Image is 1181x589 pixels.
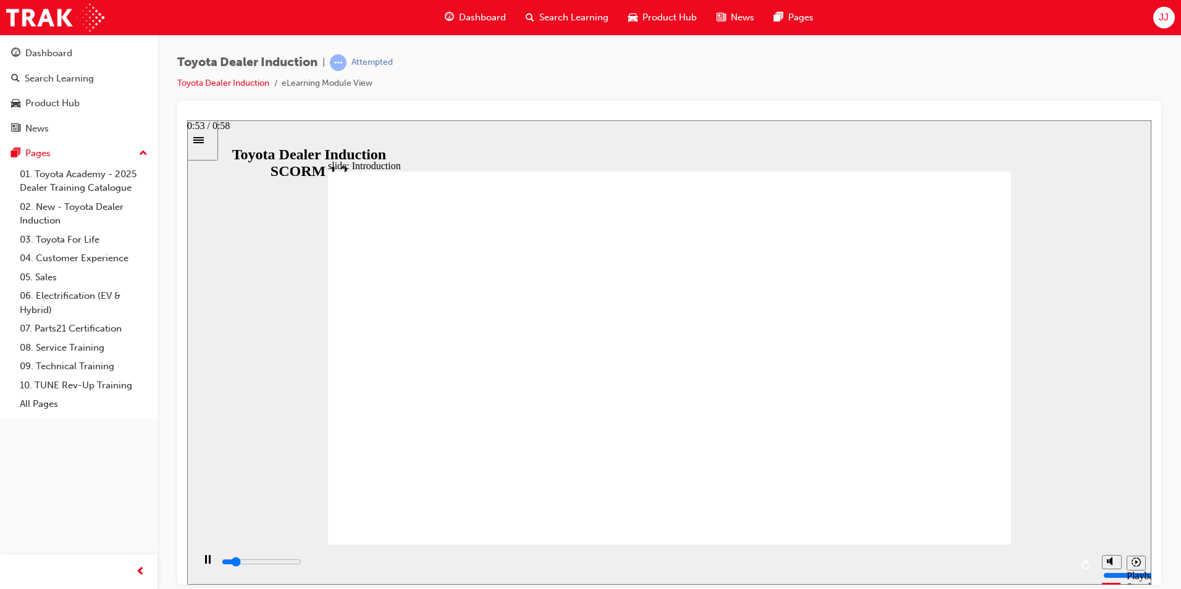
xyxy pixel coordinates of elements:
span: guage-icon [445,10,454,25]
div: Dashboard [25,46,72,61]
div: Attempted [351,57,393,69]
span: JJ [1159,10,1169,25]
a: News [5,117,153,140]
a: All Pages [15,395,153,414]
div: Pages [25,146,51,161]
span: prev-icon [136,564,145,580]
input: slide progress [35,437,114,446]
a: search-iconSearch Learning [516,5,618,30]
span: | [322,56,325,70]
span: guage-icon [11,48,20,59]
button: DashboardSearch LearningProduct HubNews [5,40,153,142]
a: 05. Sales [15,268,153,287]
button: Pages [5,142,153,165]
span: car-icon [11,98,20,109]
button: Playback speed [939,435,959,450]
div: playback controls [6,424,909,464]
a: pages-iconPages [764,5,823,30]
a: news-iconNews [707,5,764,30]
a: Toyota Dealer Induction [177,78,269,88]
a: 03. Toyota For Life [15,230,153,249]
span: pages-icon [774,10,783,25]
span: news-icon [11,123,20,135]
a: Dashboard [5,42,153,65]
div: Playback Speed [939,450,958,472]
a: Product Hub [5,92,153,115]
a: 01. Toyota Academy - 2025 Dealer Training Catalogue [15,165,153,198]
span: Pages [788,10,813,25]
a: car-iconProduct Hub [618,5,707,30]
a: 04. Customer Experience [15,249,153,268]
img: Trak [6,4,104,31]
span: Toyota Dealer Induction [177,56,317,70]
span: learningRecordVerb_ATTEMPT-icon [330,54,347,71]
a: 06. Electrification (EV & Hybrid) [15,286,153,319]
button: Pause (Ctrl+Alt+P) [6,434,27,455]
span: car-icon [628,10,637,25]
span: search-icon [11,73,20,85]
button: Replay (Ctrl+Alt+R) [890,435,909,454]
a: 10. TUNE Rev-Up Training [15,376,153,395]
a: Search Learning [5,67,153,90]
span: pages-icon [11,148,20,159]
a: 08. Service Training [15,338,153,357]
button: JJ [1153,7,1175,28]
a: guage-iconDashboard [435,5,516,30]
span: News [731,10,754,25]
input: volume [916,450,996,460]
span: up-icon [139,146,148,162]
span: search-icon [526,10,534,25]
div: Product Hub [25,96,80,111]
button: Mute (Ctrl+Alt+M) [915,435,935,449]
li: eLearning Module View [282,77,372,91]
a: 07. Parts21 Certification [15,319,153,338]
span: Product Hub [642,10,697,25]
span: Dashboard [459,10,506,25]
div: News [25,122,49,136]
div: misc controls [909,424,958,464]
a: 09. Technical Training [15,357,153,376]
span: Search Learning [539,10,608,25]
span: news-icon [717,10,726,25]
div: Search Learning [25,72,94,86]
a: 02. New - Toyota Dealer Induction [15,198,153,230]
